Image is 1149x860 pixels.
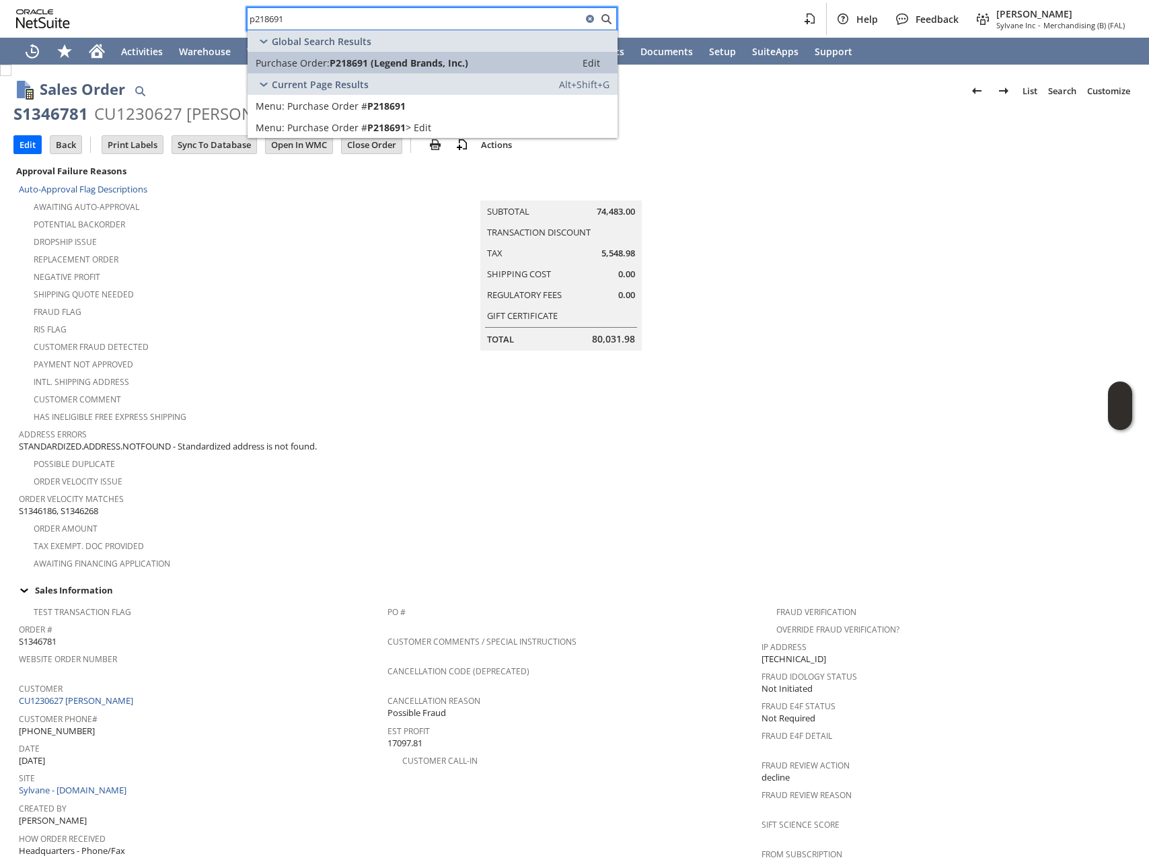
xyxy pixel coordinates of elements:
a: Order Amount [34,523,98,534]
div: CU1230627 [PERSON_NAME] [94,103,312,124]
a: SuiteApps [744,38,807,65]
svg: Recent Records [24,43,40,59]
input: Sync To Database [172,136,256,153]
a: List [1017,80,1043,102]
a: RIS flag [34,324,67,335]
h1: Sales Order [40,78,125,100]
span: Documents [640,45,693,58]
a: Site [19,773,35,784]
span: > Edit [406,121,431,134]
span: [PHONE_NUMBER] [19,725,95,738]
a: Gift Certificate [487,310,558,322]
input: Edit [14,136,41,153]
span: Feedback [916,13,959,26]
span: STANDARDIZED.ADDRESS.NOTFOUND - Standardized address is not found. [19,440,317,453]
span: 17097.81 [387,737,422,750]
a: Est Profit [387,725,430,737]
caption: Summary [480,179,642,201]
a: How Order Received [19,833,106,845]
span: S1346186, S1346268 [19,505,98,517]
a: Dropship Issue [34,236,97,248]
a: Website Order Number [19,653,117,665]
a: Purchase Order #P218691 [248,95,618,116]
img: Next [996,83,1012,99]
span: Help [856,13,878,26]
a: Customize [1082,80,1136,102]
td: Sales Information [13,581,1136,599]
a: Override Fraud Verification? [776,624,899,635]
a: Total [487,333,514,345]
a: Tax Exempt. Doc Provided [34,540,144,552]
a: Documents [632,38,701,65]
a: Transaction Discount [487,226,591,238]
a: Fraud Review Reason [762,789,852,801]
a: Potential Backorder [34,219,125,230]
div: Approval Failure Reasons [13,162,382,180]
div: Shortcuts [48,38,81,65]
a: Edit [248,116,618,138]
div: Sales Information [13,581,1130,599]
a: Shipping Cost [487,268,551,280]
span: Not Initiated [762,682,813,695]
span: P218691 [367,121,406,134]
a: Awaiting Financing Application [34,558,170,569]
span: P218691 [367,100,406,112]
svg: Shortcuts [57,43,73,59]
a: Has Ineligible Free Express Shipping [34,411,186,423]
a: Cancellation Code (deprecated) [387,666,529,677]
a: Auto-Approval Flag Descriptions [19,183,147,195]
input: Open In WMC [266,136,332,153]
a: PO # [387,606,406,618]
a: Purchase Order:P218691 (Legend Brands, Inc.)Edit: [248,52,618,73]
span: Possible Fraud [387,707,446,719]
a: Replacement Order [34,254,118,265]
span: 0.00 [618,289,635,301]
svg: Home [89,43,105,59]
a: Customer Call-in [402,755,478,766]
a: Regulatory Fees [487,289,562,301]
a: Recent Records [16,38,48,65]
a: Fraud E4F Detail [762,730,832,742]
a: Intl. Shipping Address [34,376,129,388]
a: Tax [487,247,503,259]
a: Fraud Verification [776,606,856,618]
a: Customer Comment [34,394,121,405]
a: Fraud Flag [34,306,81,318]
a: Payment not approved [34,359,133,370]
span: Oracle Guided Learning Widget. To move around, please hold and drag [1108,406,1132,431]
span: P218691 (Legend Brands, Inc.) [330,57,468,69]
input: Print Labels [102,136,163,153]
a: Date [19,743,40,754]
a: Subtotal [487,205,529,217]
span: Menu: [256,100,285,112]
svg: logo [16,9,70,28]
span: [PERSON_NAME] [996,7,1125,20]
span: Alt+Shift+G [559,78,609,91]
input: Close Order [342,136,402,153]
span: Purchase Order: [256,57,330,69]
a: Cancellation Reason [387,695,480,707]
a: CU1230627 [PERSON_NAME] [19,694,137,707]
span: decline [762,771,790,784]
a: Test Transaction Flag [34,606,131,618]
span: Tech [247,45,268,58]
a: Possible Duplicate [34,458,115,470]
span: Current Page Results [272,78,369,91]
input: Back [50,136,81,153]
div: S1346781 [13,103,88,124]
span: 0.00 [618,268,635,281]
a: Negative Profit [34,271,100,283]
span: [DATE] [19,754,45,767]
svg: Search [598,11,614,27]
a: Fraud E4F Status [762,701,836,712]
span: Purchase Order # [287,121,367,134]
img: add-record.svg [454,137,470,153]
span: Not Required [762,712,815,725]
a: Created By [19,803,67,814]
a: Activities [113,38,171,65]
span: 74,483.00 [597,205,635,218]
span: Activities [121,45,163,58]
span: Global Search Results [272,35,371,48]
span: [TECHNICAL_ID] [762,653,826,666]
span: Sylvane Inc [996,20,1035,30]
